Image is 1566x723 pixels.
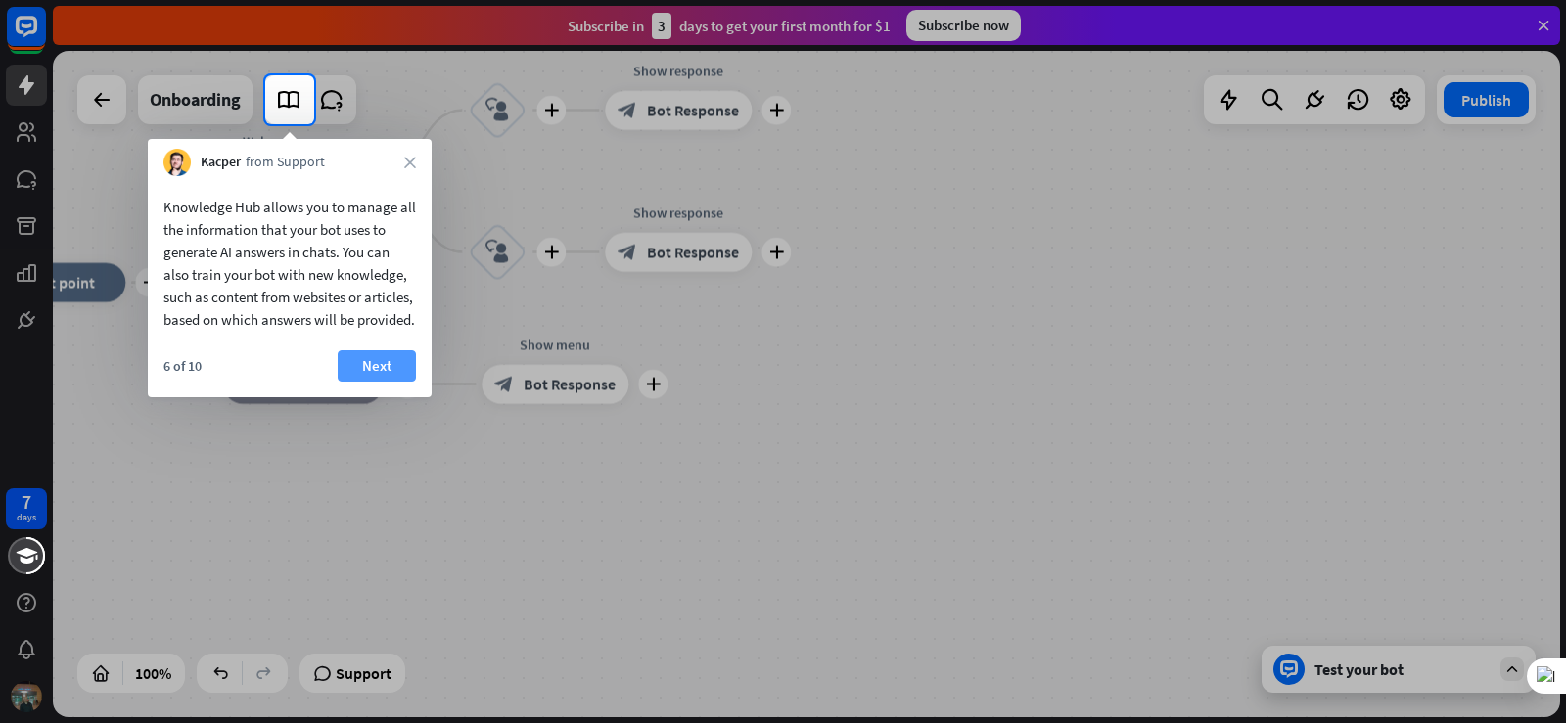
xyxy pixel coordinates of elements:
button: Open LiveChat chat widget [16,8,74,67]
button: Next [338,350,416,382]
span: Kacper [201,153,241,172]
span: from Support [246,153,325,172]
div: Knowledge Hub allows you to manage all the information that your bot uses to generate AI answers ... [163,196,416,331]
div: 6 of 10 [163,357,202,375]
i: close [404,157,416,168]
